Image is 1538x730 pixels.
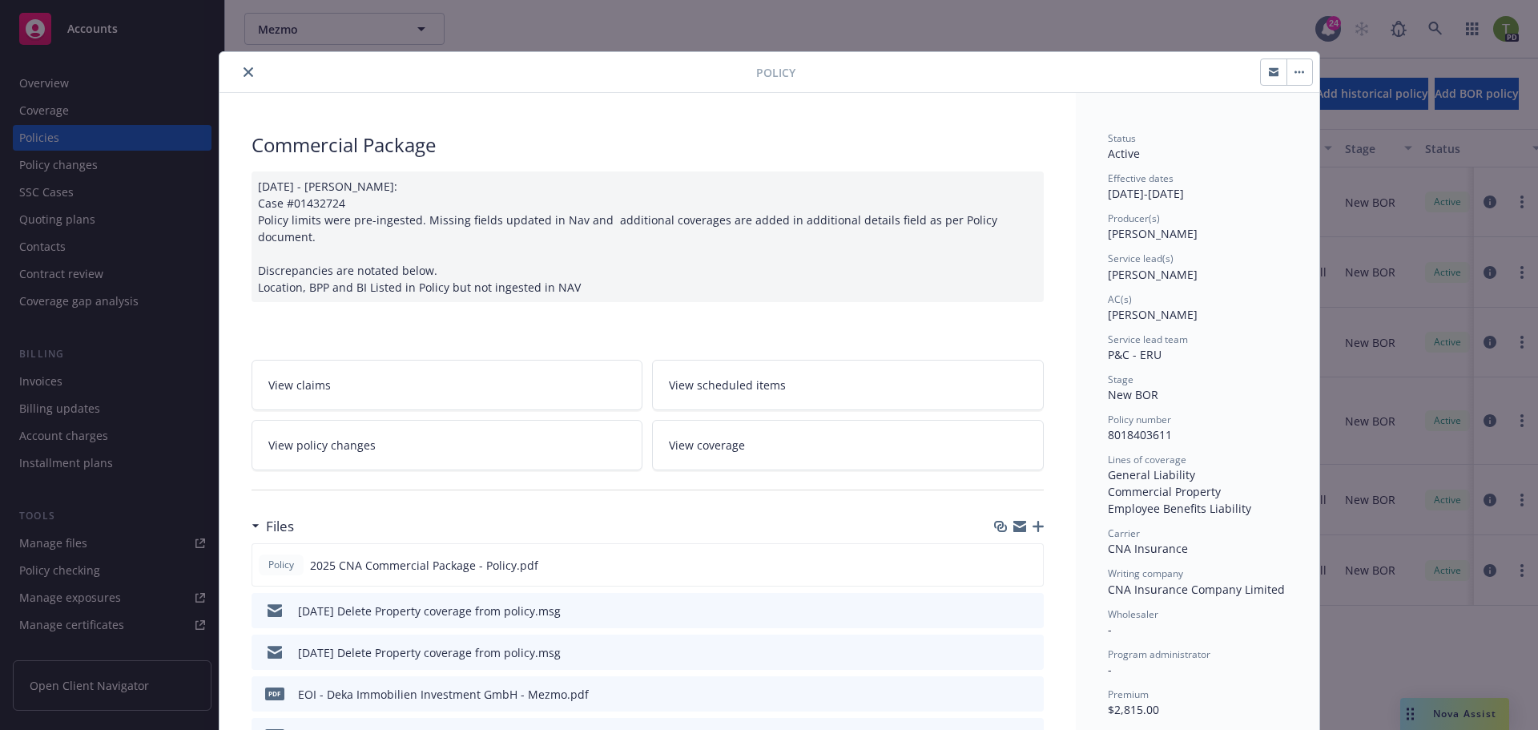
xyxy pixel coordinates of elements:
[1108,307,1198,322] span: [PERSON_NAME]
[996,557,1009,574] button: download file
[1108,212,1160,225] span: Producer(s)
[1108,647,1210,661] span: Program administrator
[1108,702,1159,717] span: $2,815.00
[1108,622,1112,637] span: -
[1108,567,1183,580] span: Writing company
[1108,526,1140,540] span: Carrier
[1108,662,1112,677] span: -
[252,360,643,410] a: View claims
[1023,686,1037,703] button: preview file
[298,644,561,661] div: [DATE] Delete Property coverage from policy.msg
[1108,466,1287,483] div: General Liability
[1108,413,1171,426] span: Policy number
[266,516,294,537] h3: Files
[252,420,643,470] a: View policy changes
[997,644,1010,661] button: download file
[265,688,284,700] span: pdf
[1108,226,1198,241] span: [PERSON_NAME]
[756,64,795,81] span: Policy
[997,603,1010,619] button: download file
[310,557,538,574] span: 2025 CNA Commercial Package - Policy.pdf
[669,437,745,454] span: View coverage
[298,603,561,619] div: [DATE] Delete Property coverage from policy.msg
[1023,644,1037,661] button: preview file
[1108,387,1158,402] span: New BOR
[1108,347,1162,362] span: P&C - ERU
[1108,292,1132,306] span: AC(s)
[252,171,1044,302] div: [DATE] - [PERSON_NAME]: Case #01432724 Policy limits were pre-ingested. Missing fields updated in...
[1108,267,1198,282] span: [PERSON_NAME]
[268,437,376,454] span: View policy changes
[669,377,786,393] span: View scheduled items
[997,686,1010,703] button: download file
[1108,541,1188,556] span: CNA Insurance
[1108,483,1287,500] div: Commercial Property
[1108,252,1174,265] span: Service lead(s)
[652,360,1044,410] a: View scheduled items
[1108,131,1136,145] span: Status
[1108,146,1140,161] span: Active
[1108,688,1149,701] span: Premium
[265,558,297,572] span: Policy
[1108,582,1285,597] span: CNA Insurance Company Limited
[1108,453,1186,466] span: Lines of coverage
[1108,427,1172,442] span: 8018403611
[1023,603,1037,619] button: preview file
[1108,333,1188,346] span: Service lead team
[1108,607,1158,621] span: Wholesaler
[1108,500,1287,517] div: Employee Benefits Liability
[239,63,258,82] button: close
[268,377,331,393] span: View claims
[1108,373,1133,386] span: Stage
[252,516,294,537] div: Files
[1108,171,1287,202] div: [DATE] - [DATE]
[1108,171,1174,185] span: Effective dates
[252,131,1044,159] div: Commercial Package
[652,420,1044,470] a: View coverage
[1022,557,1037,574] button: preview file
[298,686,589,703] div: EOI - Deka Immobilien Investment GmbH - Mezmo.pdf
